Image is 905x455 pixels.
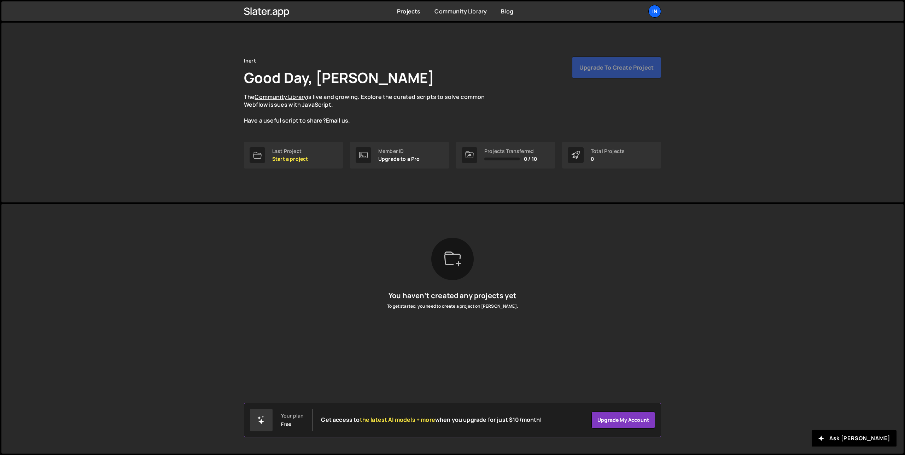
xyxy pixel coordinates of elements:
div: Total Projects [591,148,625,154]
a: In [648,5,661,18]
p: Start a project [272,156,308,162]
button: Ask [PERSON_NAME] [812,430,897,447]
span: 0 / 10 [524,156,537,162]
h2: Get access to when you upgrade for just $10/month! [321,416,542,423]
h5: You haven’t created any projects yet [387,291,518,300]
p: Upgrade to a Pro [378,156,420,162]
span: the latest AI models + more [360,416,435,424]
div: Inert [244,57,256,65]
div: Member ID [378,148,420,154]
div: Free [281,421,292,427]
p: 0 [591,156,625,162]
a: Blog [501,7,513,15]
a: Projects [397,7,420,15]
p: The is live and growing. Explore the curated scripts to solve common Webflow issues with JavaScri... [244,93,498,125]
div: Last Project [272,148,308,154]
a: Email us [326,117,348,124]
a: Community Library [255,93,307,101]
a: Upgrade my account [591,412,655,429]
div: Your plan [281,413,304,419]
a: Community Library [434,7,487,15]
p: To get started, you need to create a project on [PERSON_NAME]. [387,303,518,310]
a: Last Project Start a project [244,142,343,169]
div: Projects Transferred [484,148,537,154]
h1: Good Day, [PERSON_NAME] [244,68,434,87]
